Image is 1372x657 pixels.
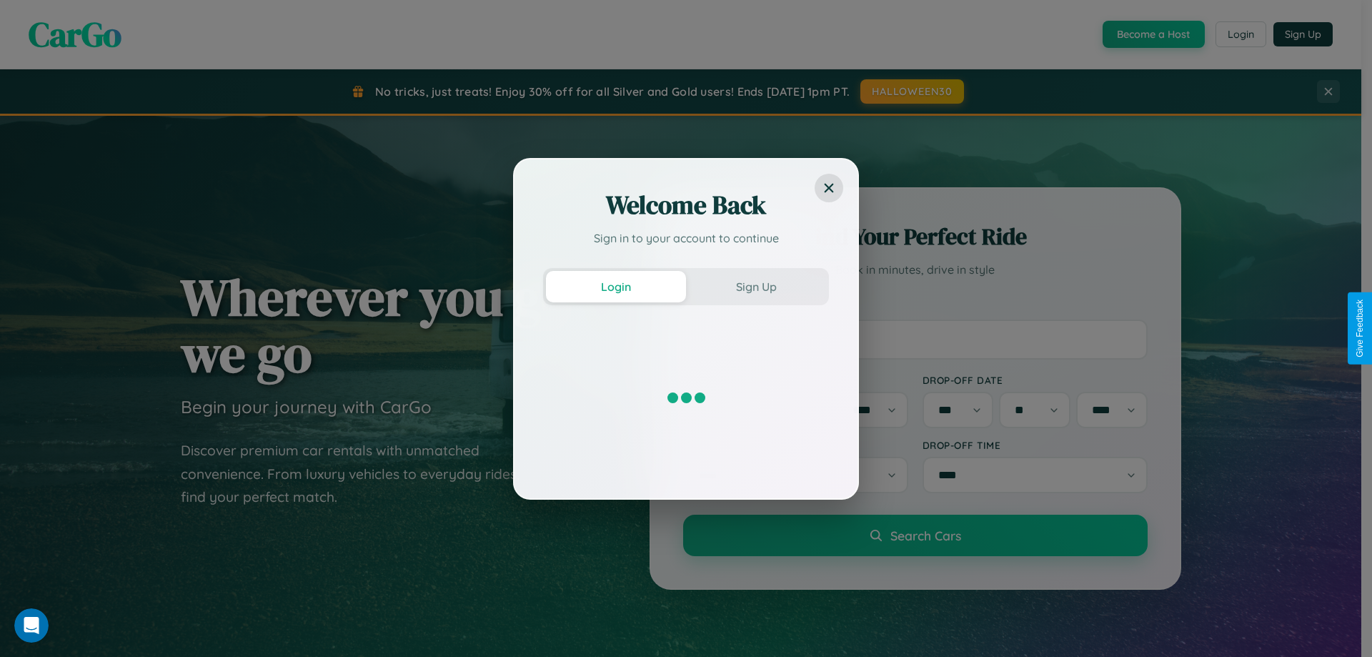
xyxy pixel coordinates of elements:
iframe: Intercom live chat [14,608,49,643]
button: Sign Up [686,271,826,302]
button: Login [546,271,686,302]
p: Sign in to your account to continue [543,229,829,247]
div: Give Feedback [1355,300,1365,357]
h2: Welcome Back [543,188,829,222]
